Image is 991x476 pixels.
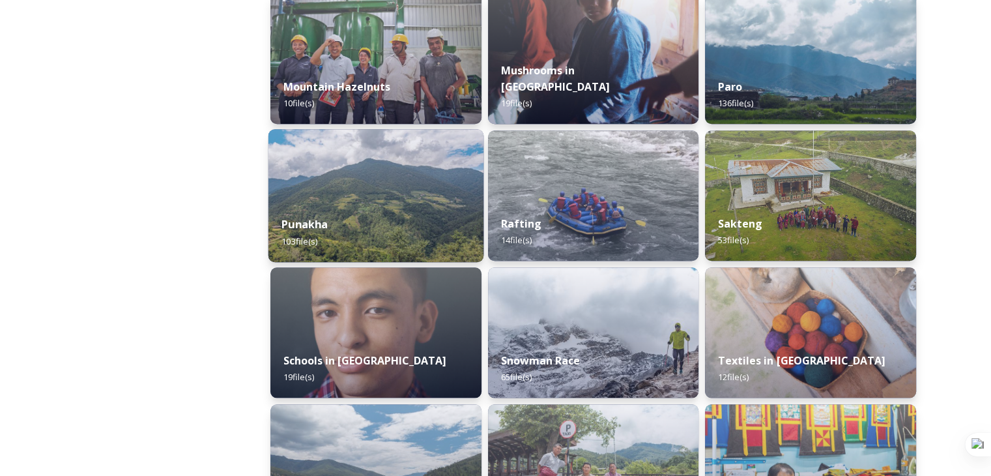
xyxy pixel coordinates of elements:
[283,80,390,94] strong: Mountain Hazelnuts
[270,267,481,398] img: _SCH2151_FINAL_RGB.jpg
[281,235,317,246] span: 103 file(s)
[283,97,314,109] span: 10 file(s)
[718,97,753,109] span: 136 file(s)
[718,216,762,231] strong: Sakteng
[501,216,541,231] strong: Rafting
[501,97,532,109] span: 19 file(s)
[718,234,749,246] span: 53 file(s)
[718,80,742,94] strong: Paro
[281,217,328,231] strong: Punakha
[488,267,699,398] img: Snowman%2520Race41.jpg
[501,234,532,246] span: 14 file(s)
[705,267,916,398] img: _SCH9806.jpg
[705,130,916,261] img: Sakteng%2520070723%2520by%2520Nantawat-5.jpg
[718,371,749,383] span: 12 file(s)
[501,353,580,368] strong: Snowman Race
[718,353,885,368] strong: Textiles in [GEOGRAPHIC_DATA]
[268,129,483,262] img: 2022-10-01%252012.59.42.jpg
[283,353,446,368] strong: Schools in [GEOGRAPHIC_DATA]
[501,63,610,94] strong: Mushrooms in [GEOGRAPHIC_DATA]
[501,371,532,383] span: 65 file(s)
[283,371,314,383] span: 19 file(s)
[488,130,699,261] img: f73f969a-3aba-4d6d-a863-38e7472ec6b1.JPG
